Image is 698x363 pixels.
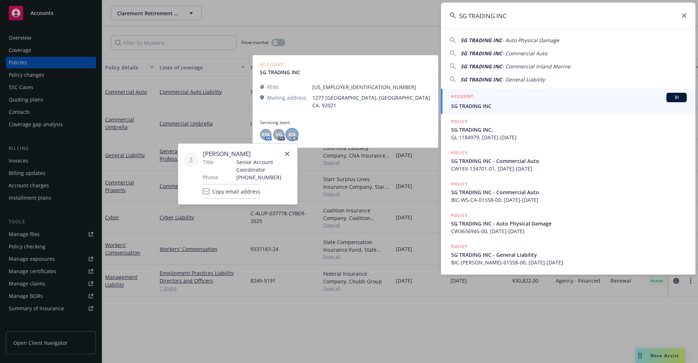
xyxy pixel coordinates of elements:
a: POLICYSG TRADING INC - Auto Physical DamageCW3656945-00, [DATE]-[DATE] [441,208,695,239]
span: BIC-WS-CA-01558-00, [DATE]-[DATE] [451,196,687,204]
span: CW3656945-00, [DATE]-[DATE] [451,227,687,235]
span: CW1EII-134701-01, [DATE]-[DATE] [451,165,687,172]
span: Copy email address [212,188,260,195]
span: SG TRADING INC [461,76,502,83]
span: SG TRADING INC [451,102,687,110]
span: GL 1184979, [DATE]-[DATE] [451,133,687,141]
span: SG TRADING INC [461,63,502,70]
span: SG TRADING INC. [451,126,687,133]
span: [PERSON_NAME] [203,149,292,158]
button: Copy email address [203,184,260,199]
a: POLICYSG TRADING INC - General LiabilityBIC-[PERSON_NAME]-01558-00, [DATE]-[DATE] [441,239,695,270]
span: BI [669,94,684,101]
span: Phone [203,173,218,181]
span: SG TRADING INC [461,37,502,44]
span: - General Liability [502,76,545,83]
span: SG TRADING INC - General Liability [451,251,687,259]
h5: POLICY [451,243,468,250]
span: Title [203,158,213,166]
h5: POLICY [451,212,468,219]
span: SG TRADING INC - Commercial Auto [451,157,687,165]
input: Search... [441,3,695,29]
span: SG TRADING INC [461,50,502,57]
span: - Commercial Auto [502,50,547,57]
h5: ACCOUNT [451,93,473,101]
h5: POLICY [451,118,468,125]
span: - Auto Physical Damage [502,37,559,44]
a: POLICYSG TRADING INC.GL 1184979, [DATE]-[DATE] [441,114,695,145]
a: POLICYSG TRADING INC - Commercial AutoBIC-WS-CA-01558-00, [DATE]-[DATE] [441,176,695,208]
span: - Commercial Inland Marine [502,63,570,70]
a: close [283,149,292,158]
span: SG TRADING INC - Commercial Auto [451,188,687,196]
h5: POLICY [451,149,468,156]
span: Senior Account Coordinator [236,158,292,173]
a: ACCOUNTBISG TRADING INC [441,89,695,114]
span: [PHONE_NUMBER] [236,173,292,181]
span: BIC-[PERSON_NAME]-01558-00, [DATE]-[DATE] [451,259,687,266]
span: SG TRADING INC - Auto Physical Damage [451,220,687,227]
h5: POLICY [451,180,468,188]
a: POLICYSG TRADING INC - Commercial AutoCW1EII-134701-01, [DATE]-[DATE] [441,145,695,176]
